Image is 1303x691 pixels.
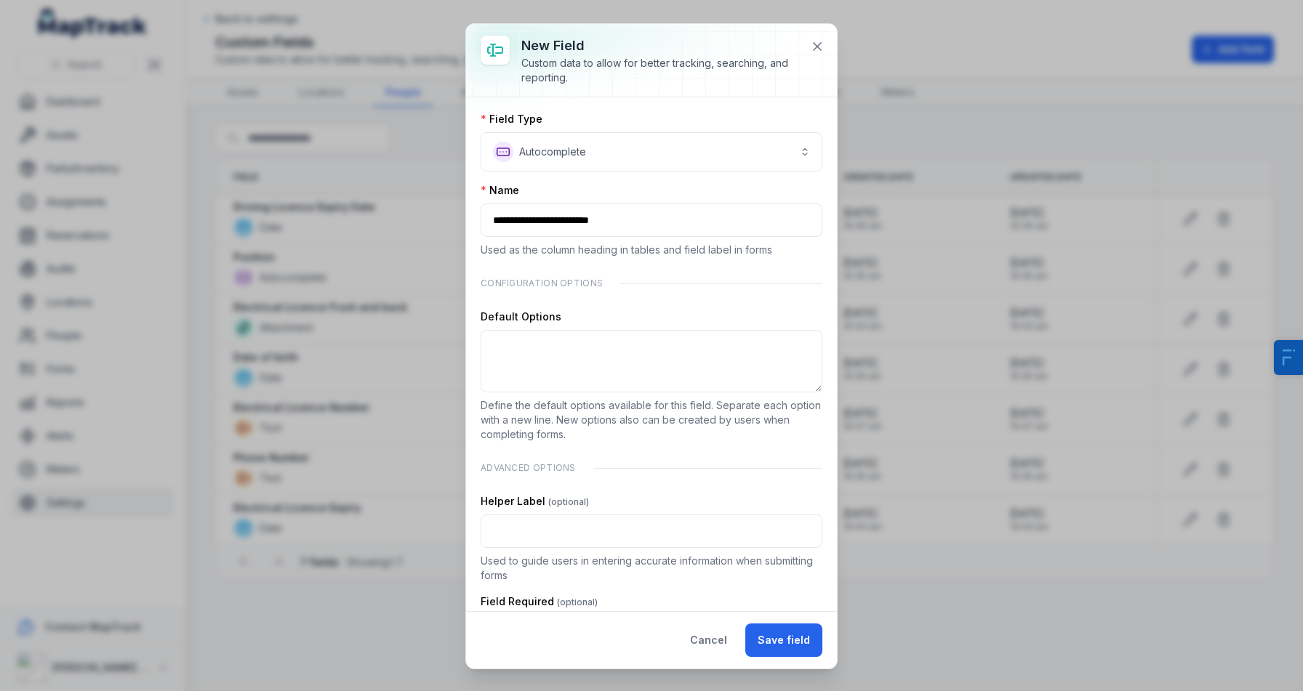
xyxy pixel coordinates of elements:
div: Custom data to allow for better tracking, searching, and reporting. [521,56,799,85]
div: Advanced Options [481,453,822,482]
h3: New field [521,36,799,56]
p: Define the default options available for this field. Separate each option with a new line. New op... [481,398,822,442]
p: Used as the column heading in tables and field label in forms [481,243,822,257]
p: Used to guide users in entering accurate information when submitting forms [481,554,822,583]
button: Save field [745,623,822,657]
label: Helper Label [481,494,589,509]
textarea: :rjg:-form-item-label [481,330,822,392]
div: Configuration Options [481,269,822,298]
label: Field Required [481,594,598,609]
button: Cancel [678,623,739,657]
label: Field Type [481,112,542,126]
input: :rjf:-form-item-label [481,203,822,237]
button: Autocomplete [481,132,822,171]
label: Name [481,183,519,198]
label: Default Options [481,310,561,324]
input: :rjh:-form-item-label [481,514,822,548]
